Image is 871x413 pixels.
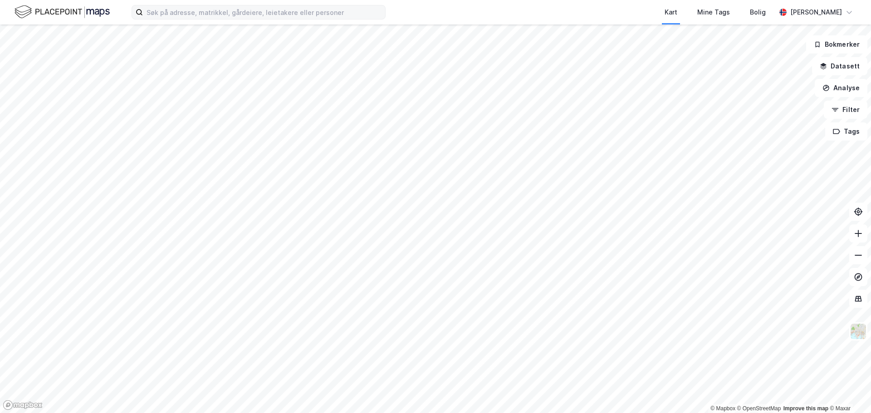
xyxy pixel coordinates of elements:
input: Søk på adresse, matrikkel, gårdeiere, leietakere eller personer [143,5,385,19]
div: Kart [665,7,677,18]
a: OpenStreetMap [737,405,781,412]
button: Tags [825,122,867,141]
a: Mapbox [710,405,735,412]
a: Improve this map [783,405,828,412]
button: Datasett [812,57,867,75]
button: Filter [824,101,867,119]
div: [PERSON_NAME] [790,7,842,18]
img: Z [850,323,867,340]
iframe: Chat Widget [826,369,871,413]
div: Kontrollprogram for chat [826,369,871,413]
button: Bokmerker [806,35,867,53]
div: Bolig [750,7,766,18]
div: Mine Tags [697,7,730,18]
a: Mapbox homepage [3,400,43,410]
img: logo.f888ab2527a4732fd821a326f86c7f29.svg [15,4,110,20]
button: Analyse [815,79,867,97]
